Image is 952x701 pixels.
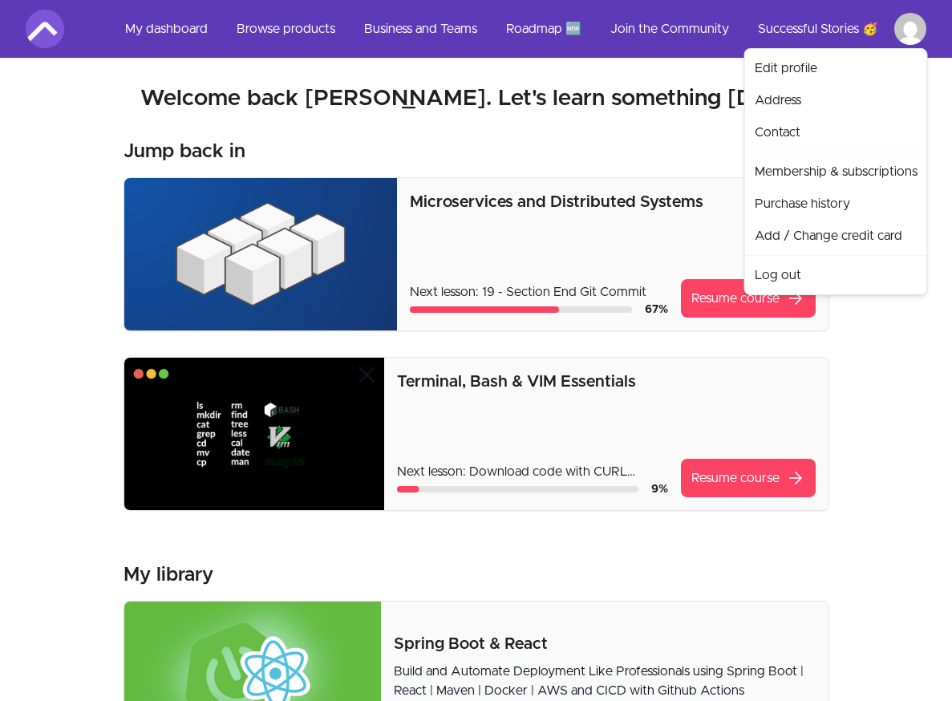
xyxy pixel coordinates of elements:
[748,84,924,116] a: Address
[748,116,924,148] a: Contact
[748,188,924,220] a: Purchase history
[748,52,924,84] a: Edit profile
[748,220,924,252] a: Add / Change credit card
[748,156,924,188] a: Membership & subscriptions
[748,259,924,291] a: Log out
